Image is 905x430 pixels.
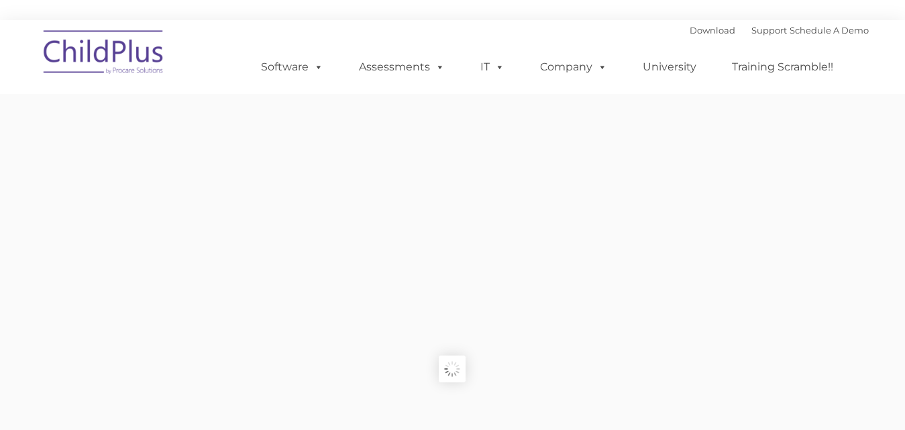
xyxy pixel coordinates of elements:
a: Schedule A Demo [790,25,869,36]
a: Download [690,25,735,36]
font: | [690,25,869,36]
a: Training Scramble!! [718,54,847,80]
a: Support [751,25,787,36]
a: University [629,54,710,80]
a: Assessments [345,54,458,80]
img: ChildPlus by Procare Solutions [37,21,171,88]
a: Company [527,54,621,80]
a: IT [467,54,518,80]
a: Software [248,54,337,80]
